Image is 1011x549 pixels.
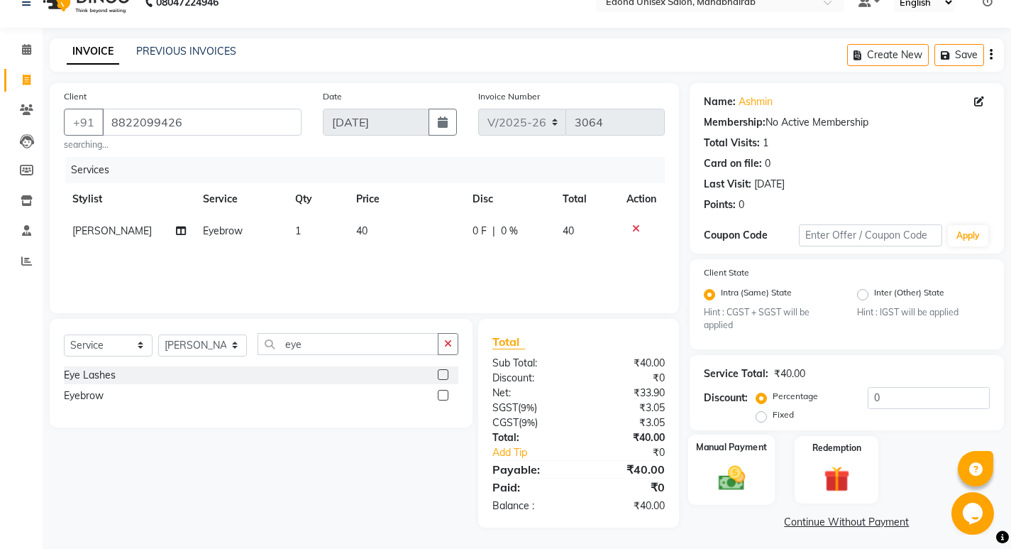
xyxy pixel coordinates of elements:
div: ₹0 [578,479,675,496]
th: Price [348,183,463,215]
div: Points: [704,197,736,212]
span: Total [492,335,525,349]
th: Service [194,183,287,215]
div: Card on file: [704,156,762,171]
div: Eye Lashes [64,368,116,383]
label: Percentage [773,390,818,403]
span: CGST [492,416,519,429]
iframe: chat widget [951,492,997,535]
span: [PERSON_NAME] [72,224,152,237]
span: 0 % [501,224,518,239]
div: 1 [763,136,768,151]
span: 40 [563,224,574,237]
div: ₹0 [578,371,675,386]
input: Enter Offer / Coupon Code [799,224,942,246]
div: ₹33.90 [578,386,675,401]
div: Discount: [704,391,748,406]
small: searching... [64,138,302,151]
div: Net: [482,386,578,401]
label: Fixed [773,408,794,421]
div: 0 [739,197,744,212]
div: Total: [482,430,578,445]
button: +91 [64,109,104,136]
div: ₹3.05 [578,415,675,430]
div: Membership: [704,115,766,130]
div: ₹40.00 [578,356,675,371]
span: 1 [295,224,301,237]
div: ₹3.05 [578,401,675,415]
th: Stylist [64,183,194,215]
span: 0 F [473,224,487,239]
span: Eyebrow [203,224,243,237]
div: ₹40.00 [578,461,675,478]
span: 40 [356,224,368,237]
a: PREVIOUS INVOICES [136,45,236,58]
div: Discount: [482,371,578,386]
label: Invoice Number [478,90,540,103]
div: Paid: [482,479,578,496]
small: Hint : IGST will be applied [857,306,990,319]
th: Action [618,183,665,215]
div: Balance : [482,499,578,513]
div: Services [65,157,675,183]
th: Total [554,183,617,215]
th: Disc [464,183,555,215]
button: Create New [847,44,929,66]
input: Search by Name/Mobile/Email/Code [102,109,302,136]
div: ₹40.00 [578,499,675,513]
div: Eyebrow [64,388,104,403]
th: Qty [287,183,348,215]
div: 0 [765,156,770,171]
div: ₹40.00 [578,430,675,445]
label: Intra (Same) State [721,286,792,303]
div: ₹0 [595,445,675,460]
div: No Active Membership [704,115,990,130]
div: Coupon Code [704,228,799,243]
span: | [492,224,495,239]
span: 9% [521,417,535,428]
div: ₹40.00 [774,366,805,381]
button: Apply [948,225,988,246]
label: Manual Payment [696,441,767,455]
input: Search or Scan [258,333,438,355]
div: Payable: [482,461,578,478]
img: _cash.svg [709,463,753,494]
a: INVOICE [67,39,119,65]
button: Save [934,44,984,66]
label: Inter (Other) State [874,286,944,303]
label: Redemption [812,442,861,455]
div: Service Total: [704,366,768,381]
span: 9% [521,402,534,413]
label: Client State [704,266,749,279]
label: Client [64,90,87,103]
div: Total Visits: [704,136,760,151]
div: [DATE] [754,177,785,192]
small: Hint : CGST + SGST will be applied [704,306,836,332]
img: _gift.svg [816,463,858,495]
span: SGST [492,401,518,414]
div: Last Visit: [704,177,751,192]
a: Ashmin [739,94,773,109]
div: Name: [704,94,736,109]
a: Continue Without Payment [692,515,1001,530]
div: ( ) [482,415,578,430]
label: Date [323,90,342,103]
div: ( ) [482,401,578,415]
a: Add Tip [482,445,595,460]
div: Sub Total: [482,356,578,371]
